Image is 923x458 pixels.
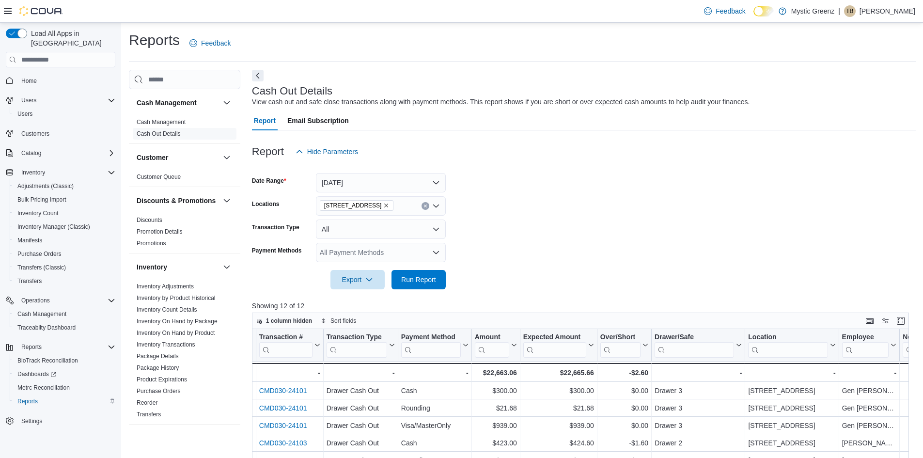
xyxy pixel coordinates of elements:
div: [DATE] 7:49:52 PM [146,402,253,414]
div: Rounding [401,402,469,414]
div: Drawer/Safe [655,333,734,358]
h1: Reports [129,31,180,50]
span: TB [846,5,853,17]
p: [PERSON_NAME] [860,5,915,17]
span: Settings [21,417,42,425]
div: [PERSON_NAME] [842,437,896,449]
h3: Discounts & Promotions [137,196,216,205]
span: Transfers [14,275,115,287]
span: Discounts [137,216,162,224]
div: Drawer 3 [655,385,742,396]
a: Users [14,108,36,120]
div: $21.68 [475,402,517,414]
div: Gen [PERSON_NAME] [842,420,896,431]
span: Adjustments (Classic) [14,180,115,192]
img: Cova [19,6,63,16]
a: Inventory On Hand by Product [137,330,215,336]
div: Cash Management [129,116,240,143]
div: $0.00 [600,420,648,431]
span: Bulk Pricing Import [17,196,66,204]
span: Dashboards [17,370,56,378]
button: Inventory [17,167,49,178]
button: Cash Management [221,97,233,109]
span: Inventory Manager (Classic) [14,221,115,233]
div: [STREET_ADDRESS] [748,385,835,396]
span: 1 column hidden [266,317,312,325]
div: Drawer Cash Out [327,437,395,449]
div: Drawer Cash Out [327,402,395,414]
button: All [316,220,446,239]
a: Feedback [186,33,235,53]
h3: Report [252,146,284,158]
p: Mystic Greenz [791,5,834,17]
div: Over/Short [600,333,641,342]
div: - [401,367,469,379]
span: Transfers [17,277,42,285]
div: Transaction Type [326,333,387,358]
button: Cash Management [137,98,219,108]
span: Customers [17,127,115,140]
a: Promotion Details [137,228,183,235]
button: Catalog [2,146,119,160]
button: Location [748,333,835,358]
div: [STREET_ADDRESS] [748,402,835,414]
a: Cash Out Details [137,130,181,137]
button: Manifests [10,234,119,247]
button: Next [252,70,264,81]
span: Reports [14,395,115,407]
button: Customer [221,152,233,163]
div: Location [748,333,828,358]
span: Manifests [14,235,115,246]
button: Drawer/Safe [655,333,742,358]
div: [DATE] 7:49:52 PM [146,420,253,431]
span: Purchase Orders [137,387,181,395]
a: Discounts [137,217,162,223]
span: Transfers [137,411,161,418]
h3: Cash Management [137,98,197,108]
span: Reorder [137,399,157,407]
div: Cash [401,437,469,449]
a: Customer Queue [137,174,181,180]
div: - [842,367,896,379]
div: - [748,367,835,379]
a: Promotions [137,240,166,247]
button: Reports [17,341,46,353]
div: Tabitha Brinkman [844,5,856,17]
span: Catalog [17,147,115,159]
div: $939.00 [523,420,594,431]
a: Inventory Count Details [137,306,197,313]
h3: Inventory [137,262,167,272]
span: Adjustments (Classic) [17,182,74,190]
span: Users [17,95,115,106]
div: Amount [475,333,509,342]
span: Manifests [17,237,42,244]
span: Transfers (Classic) [17,264,66,271]
div: $0.00 [600,402,648,414]
a: Bulk Pricing Import [14,194,70,205]
button: Inventory Manager (Classic) [10,220,119,234]
a: Product Expirations [137,376,187,383]
span: Inventory Manager (Classic) [17,223,90,231]
span: Inventory Adjustments [137,283,194,290]
span: Export [336,270,379,289]
div: $22,663.06 [475,367,517,379]
span: BioTrack Reconciliation [17,357,78,364]
div: Transaction Type [326,333,387,342]
a: CMD030-24101 [259,422,307,429]
span: Bulk Pricing Import [14,194,115,205]
button: Over/Short [600,333,648,358]
span: Traceabilty Dashboard [17,324,76,332]
a: CMD030-24101 [259,404,307,412]
span: Home [21,77,37,85]
a: Inventory Transactions [137,341,195,348]
div: $300.00 [475,385,517,396]
div: $939.00 [475,420,517,431]
a: Customers [17,128,53,140]
span: Run Report [401,275,436,284]
a: Transfers [137,411,161,418]
a: Inventory Manager (Classic) [14,221,94,233]
span: Inventory On Hand by Package [137,317,218,325]
div: $423.00 [475,437,517,449]
button: Catalog [17,147,45,159]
